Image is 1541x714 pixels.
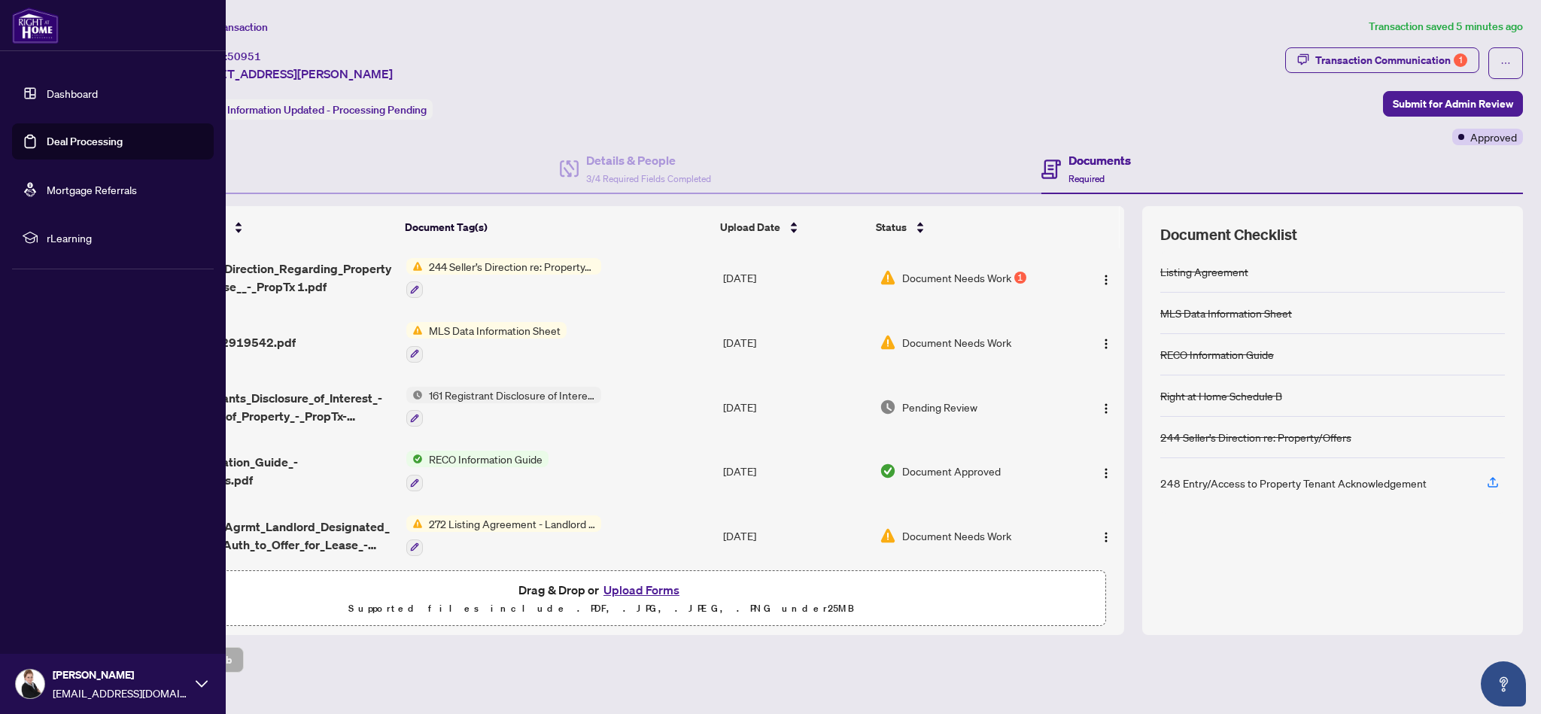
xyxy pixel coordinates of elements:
p: Supported files include .PDF, .JPG, .JPEG, .PNG under 25 MB [106,600,1096,618]
button: Logo [1094,524,1118,548]
button: Status IconRECO Information Guide [406,451,549,491]
span: 50951 [227,50,261,63]
span: Submit for Admin Review [1393,92,1513,116]
div: 1 [1454,53,1467,67]
span: Drag & Drop or [518,580,684,600]
button: Open asap [1481,661,1526,706]
img: Profile Icon [16,670,44,698]
span: 3/4 Required Fields Completed [586,173,711,184]
img: Logo [1100,338,1112,350]
article: Transaction saved 5 minutes ago [1369,18,1523,35]
th: Upload Date [714,206,870,248]
button: Transaction Communication1 [1285,47,1479,73]
div: Listing Agreement [1160,263,1248,280]
img: Document Status [880,463,896,479]
img: Document Status [880,269,896,286]
span: Document Approved [902,463,1001,479]
span: Document Needs Work [902,334,1011,351]
th: (10) File Name [147,206,399,248]
img: logo [12,8,59,44]
button: Logo [1094,266,1118,290]
span: 161_Registrants_Disclosure_of_Interest_-_Disposition_of_Property_-_PropTx-[PERSON_NAME].pdf [153,389,394,425]
button: Status Icon272 Listing Agreement - Landlord Designated Representation Agreement Authority to Offe... [406,515,601,556]
img: Document Status [880,527,896,544]
span: 272_Listing_Agrmt_Landlord_Designated_Rep_Agrmt_Auth_to_Offer_for_Lease_-_PropTx-[PERSON_NAME].pdf [153,518,394,554]
img: Document Status [880,399,896,415]
button: Status Icon244 Seller’s Direction re: Property/Offers [406,258,601,299]
th: Document Tag(s) [399,206,714,248]
span: 161 Registrant Disclosure of Interest - Disposition ofProperty [423,387,601,403]
span: Approved [1470,129,1517,145]
td: [DATE] [717,503,874,568]
span: 244_Sellers_Direction_Regarding_Property_Offers__Lease__-_PropTx 1.pdf [153,260,394,296]
span: ellipsis [1500,58,1511,68]
span: Document Needs Work [902,269,1011,286]
span: 272 Listing Agreement - Landlord Designated Representation Agreement Authority to Offer for Lease [423,515,601,532]
td: [DATE] [717,439,874,503]
span: View Transaction [187,20,268,34]
span: [PERSON_NAME] [53,667,188,683]
span: Information Updated - Processing Pending [227,103,427,117]
div: 248 Entry/Access to Property Tenant Acknowledgement [1160,475,1427,491]
div: RECO Information Guide [1160,346,1274,363]
span: Document Checklist [1160,224,1297,245]
img: Status Icon [406,515,423,532]
h4: Documents [1068,151,1131,169]
img: Status Icon [406,451,423,467]
span: MLS Data Information Sheet [423,322,567,339]
button: Logo [1094,459,1118,483]
span: Document Needs Work [902,527,1011,544]
div: Transaction Communication [1315,48,1467,72]
th: Status [870,206,1065,248]
span: Drag & Drop orUpload FormsSupported files include .PDF, .JPG, .JPEG, .PNG under25MB [97,571,1105,627]
span: Upload Date [720,219,780,235]
button: Status Icon161 Registrant Disclosure of Interest - Disposition ofProperty [406,387,601,427]
span: rLearning [47,229,203,246]
div: 1 [1014,272,1026,284]
img: Document Status [880,334,896,351]
span: Pending Review [902,399,977,415]
div: 244 Seller’s Direction re: Property/Offers [1160,429,1351,445]
td: [DATE] [717,246,874,311]
button: Upload Forms [599,580,684,600]
span: [EMAIL_ADDRESS][DOMAIN_NAME] [53,685,188,701]
button: Logo [1094,330,1118,354]
h4: Details & People [586,151,711,169]
img: Logo [1100,531,1112,543]
span: Reco_Information_Guide_-_RECO_Forms.pdf [153,453,394,489]
td: [DATE] [717,375,874,439]
a: Dashboard [47,87,98,100]
span: 244 Seller’s Direction re: Property/Offers [423,258,601,275]
div: Status: [187,99,433,120]
span: Required [1068,173,1105,184]
button: Submit for Admin Review [1383,91,1523,117]
a: Mortgage Referrals [47,183,137,196]
img: Logo [1100,403,1112,415]
img: Status Icon [406,322,423,339]
button: Logo [1094,395,1118,419]
span: [STREET_ADDRESS][PERSON_NAME] [187,65,393,83]
a: Deal Processing [47,135,123,148]
img: Logo [1100,274,1112,286]
img: Logo [1100,467,1112,479]
img: Status Icon [406,258,423,275]
img: Status Icon [406,387,423,403]
div: Right at Home Schedule B [1160,387,1282,404]
div: MLS Data Information Sheet [1160,305,1292,321]
span: RECO Information Guide [423,451,549,467]
td: [DATE] [717,310,874,375]
button: Status IconMLS Data Information Sheet [406,322,567,363]
span: Status [876,219,907,235]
